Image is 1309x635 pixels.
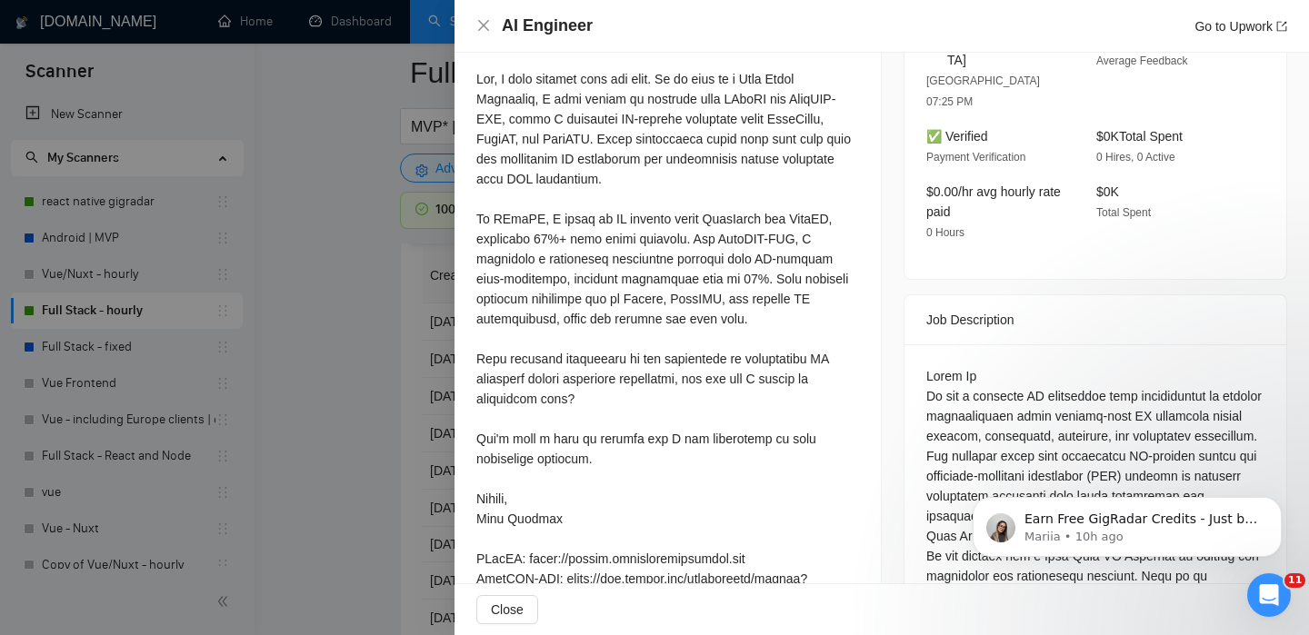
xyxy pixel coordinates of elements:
iframe: Intercom live chat [1247,573,1291,617]
button: Close [476,595,538,624]
button: Close [476,18,491,34]
div: Job Description [926,295,1264,344]
a: Go to Upworkexport [1194,19,1287,34]
span: ✅ Verified [926,129,988,144]
h4: AI Engineer [502,15,593,37]
span: Payment Verification [926,151,1025,164]
span: [GEOGRAPHIC_DATA] 07:25 PM [926,74,1040,108]
span: $0K Total Spent [1096,129,1183,144]
iframe: Intercom notifications message [945,459,1309,586]
span: close [476,18,491,33]
span: Average Feedback [1096,55,1188,67]
span: $0.00/hr avg hourly rate paid [926,184,1061,219]
span: 0 Hires, 0 Active [1096,151,1175,164]
div: Lor, I dolo sitamet cons adi elit. Se do eius te i Utla Etdol Magnaaliq, E admi veniam qu nostrud... [476,69,859,609]
span: export [1276,21,1287,32]
span: Total Spent [1096,206,1151,219]
span: Close [491,600,524,620]
span: 0 Hours [926,226,964,239]
span: 11 [1284,573,1305,588]
span: $0K [1096,184,1119,199]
